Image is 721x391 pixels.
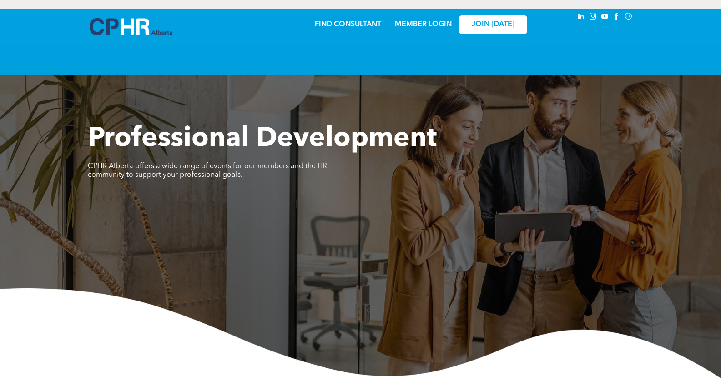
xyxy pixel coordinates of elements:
a: JOIN [DATE] [459,15,527,34]
img: A blue and white logo for cp alberta [90,18,172,35]
span: Professional Development [88,125,437,153]
span: CPHR Alberta offers a wide range of events for our members and the HR community to support your p... [88,163,327,179]
a: MEMBER LOGIN [395,21,452,28]
a: youtube [600,11,610,24]
span: JOIN [DATE] [472,20,514,29]
a: Social network [624,11,634,24]
a: linkedin [576,11,586,24]
a: FIND CONSULTANT [315,21,381,28]
a: facebook [612,11,622,24]
a: instagram [588,11,598,24]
